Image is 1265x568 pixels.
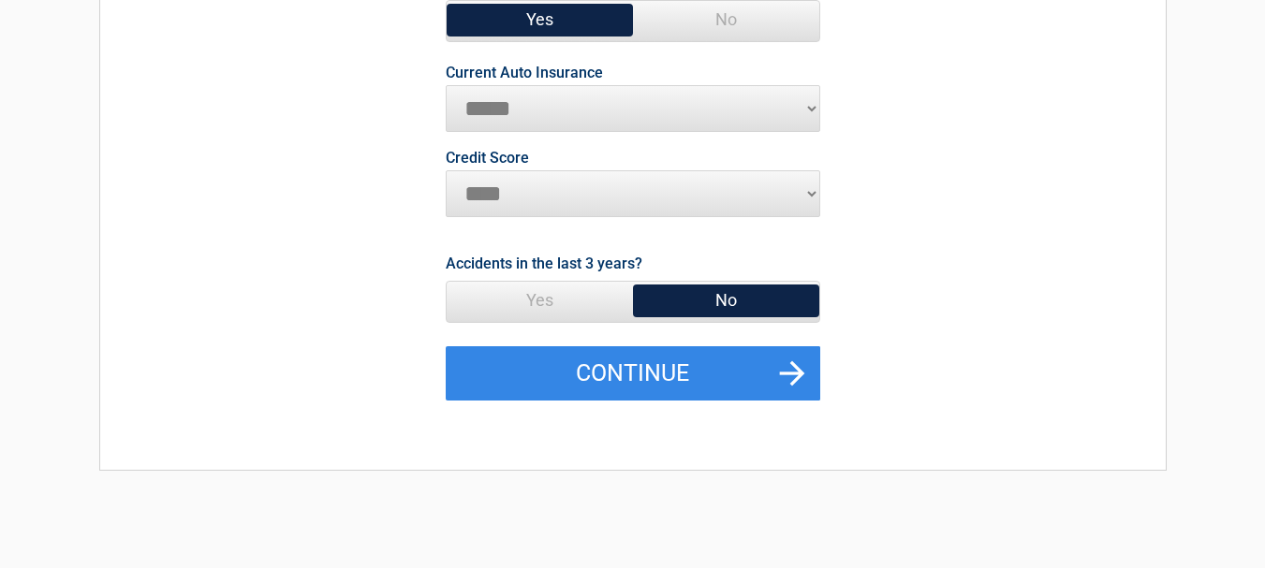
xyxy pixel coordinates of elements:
[446,151,529,166] label: Credit Score
[633,282,819,319] span: No
[446,346,820,401] button: Continue
[633,1,819,38] span: No
[446,66,603,80] label: Current Auto Insurance
[446,251,642,276] label: Accidents in the last 3 years?
[447,1,633,38] span: Yes
[447,282,633,319] span: Yes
